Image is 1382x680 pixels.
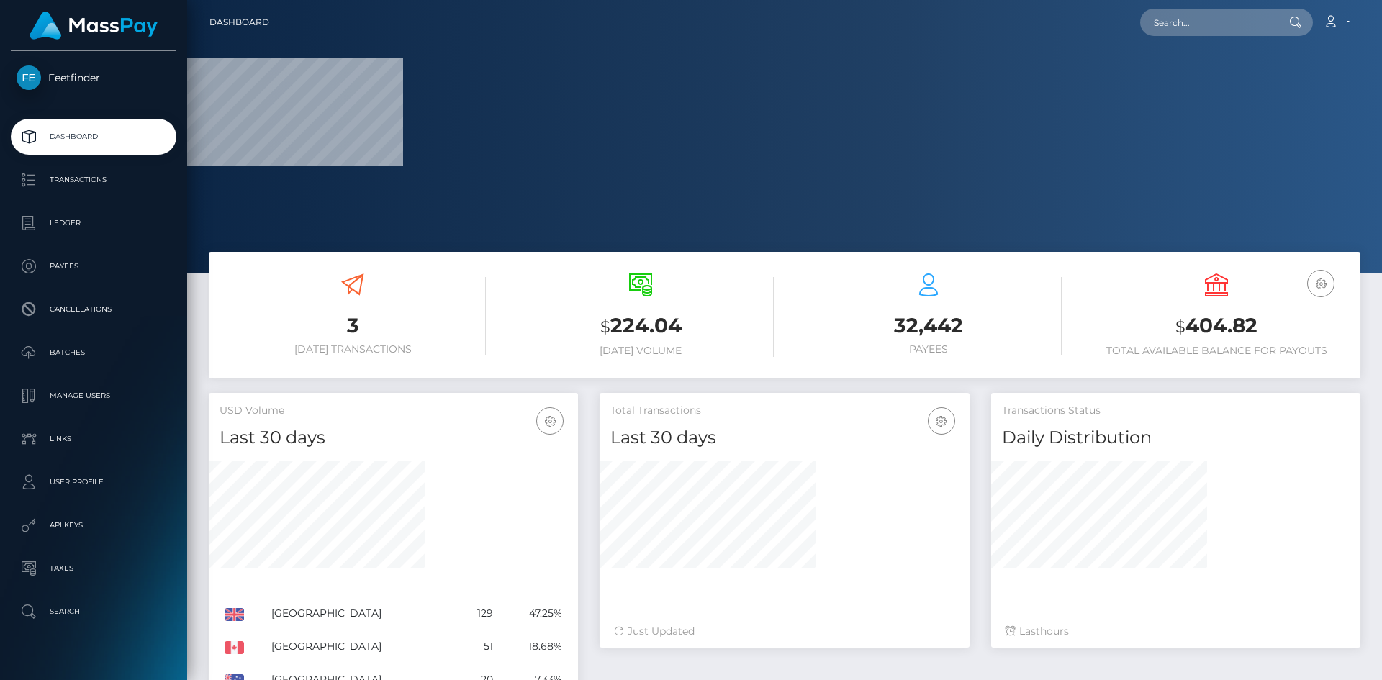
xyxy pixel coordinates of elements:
h3: 32,442 [795,312,1062,340]
a: Payees [11,248,176,284]
a: Transactions [11,162,176,198]
td: 18.68% [498,630,568,663]
td: 51 [457,630,498,663]
a: User Profile [11,464,176,500]
p: Batches [17,342,171,363]
a: API Keys [11,507,176,543]
p: Links [17,428,171,450]
img: Feetfinder [17,65,41,90]
a: Dashboard [209,7,269,37]
h6: Total Available Balance for Payouts [1083,345,1350,357]
small: $ [600,317,610,337]
td: [GEOGRAPHIC_DATA] [266,630,457,663]
h6: [DATE] Volume [507,345,774,357]
p: Payees [17,255,171,277]
p: Taxes [17,558,171,579]
a: Search [11,594,176,630]
h6: Payees [795,343,1062,355]
h3: 404.82 [1083,312,1350,341]
h4: Last 30 days [610,425,958,450]
h5: Transactions Status [1002,404,1350,418]
h6: [DATE] Transactions [220,343,486,355]
h5: Total Transactions [610,404,958,418]
a: Cancellations [11,291,176,327]
td: 47.25% [498,597,568,630]
a: Manage Users [11,378,176,414]
p: Transactions [17,169,171,191]
p: Ledger [17,212,171,234]
div: Just Updated [614,624,954,639]
h4: Last 30 days [220,425,567,450]
p: API Keys [17,514,171,536]
p: Search [17,601,171,622]
a: Batches [11,335,176,371]
div: Last hours [1006,624,1346,639]
h4: Daily Distribution [1002,425,1350,450]
td: 129 [457,597,498,630]
p: Manage Users [17,385,171,407]
span: Feetfinder [11,71,176,84]
h5: USD Volume [220,404,567,418]
a: Links [11,421,176,457]
img: CA.png [225,641,244,654]
a: Taxes [11,550,176,586]
h3: 224.04 [507,312,774,341]
p: Dashboard [17,126,171,148]
p: Cancellations [17,299,171,320]
a: Dashboard [11,119,176,155]
td: [GEOGRAPHIC_DATA] [266,597,457,630]
input: Search... [1140,9,1275,36]
img: GB.png [225,608,244,621]
small: $ [1175,317,1185,337]
h3: 3 [220,312,486,340]
img: MassPay Logo [30,12,158,40]
a: Ledger [11,205,176,241]
p: User Profile [17,471,171,493]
